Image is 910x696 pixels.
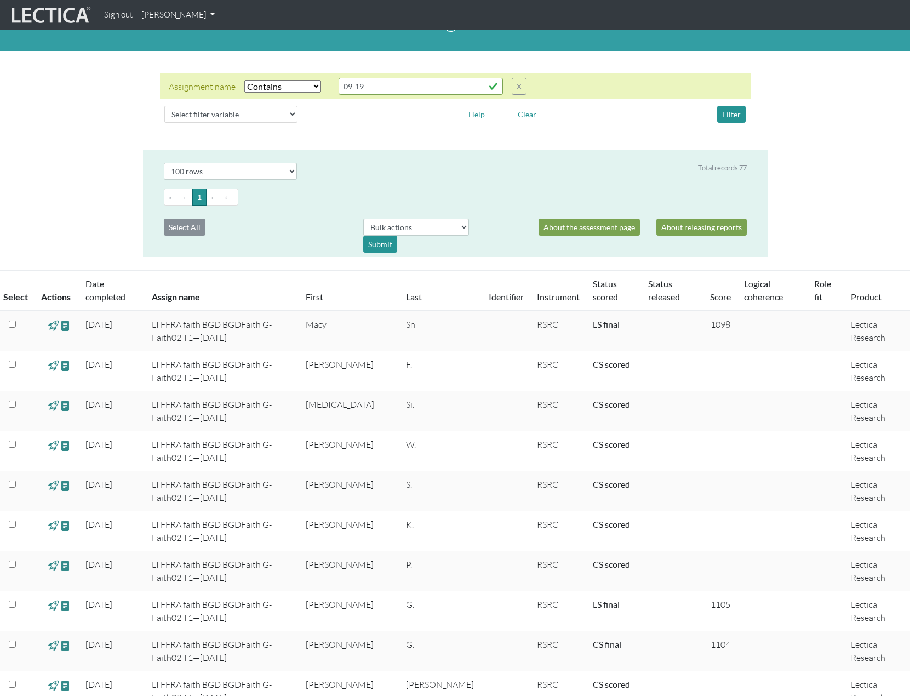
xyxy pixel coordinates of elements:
span: view [48,639,59,652]
td: [PERSON_NAME] [299,591,399,631]
a: Score [710,292,731,302]
span: view [60,439,71,452]
td: LI FFRA faith BGD BGDFaith G-Faith02 T1—[DATE] [145,431,299,471]
span: view [48,319,59,332]
td: Lectica Research [844,431,910,471]
span: view [60,399,71,412]
td: Lectica Research [844,391,910,431]
a: Completed = assessment has been completed; CS scored = assessment has been CLAS scored; LS scored... [593,639,621,649]
td: [DATE] [79,591,145,631]
td: K. [399,511,482,551]
a: Completed = assessment has been completed; CS scored = assessment has been CLAS scored; LS scored... [593,519,630,529]
button: Select All [164,219,205,236]
td: LI FFRA faith BGD BGDFaith G-Faith02 T1—[DATE] [145,471,299,511]
a: Completed = assessment has been completed; CS scored = assessment has been CLAS scored; LS scored... [593,319,620,329]
td: [DATE] [79,391,145,431]
div: Submit [363,236,397,253]
td: G. [399,631,482,671]
span: view [60,319,71,332]
td: RSRC [530,311,586,351]
button: Help [463,106,490,123]
a: About releasing reports [656,219,747,236]
td: RSRC [530,471,586,511]
td: LI FFRA faith BGD BGDFaith G-Faith02 T1—[DATE] [145,311,299,351]
a: Completed = assessment has been completed; CS scored = assessment has been CLAS scored; LS scored... [593,439,630,449]
td: [DATE] [79,351,145,391]
a: Completed = assessment has been completed; CS scored = assessment has been CLAS scored; LS scored... [593,479,630,489]
td: [DATE] [79,431,145,471]
span: view [48,479,59,492]
a: First [306,292,323,302]
span: 1104 [711,639,730,650]
span: view [48,359,59,372]
span: view [60,639,71,652]
div: Assignment name [169,80,236,93]
span: view [60,679,71,692]
ul: Pagination [164,189,747,206]
td: [PERSON_NAME] [299,351,399,391]
a: Completed = assessment has been completed; CS scored = assessment has been CLAS scored; LS scored... [593,399,630,409]
td: Sn [399,311,482,351]
a: Help [463,108,490,118]
td: F. [399,351,482,391]
td: Macy [299,311,399,351]
button: Clear [513,106,541,123]
td: RSRC [530,591,586,631]
span: view [60,519,71,532]
td: [DATE] [79,551,145,591]
a: Logical coherence [744,278,783,302]
td: RSRC [530,551,586,591]
td: LI FFRA faith BGD BGDFaith G-Faith02 T1—[DATE] [145,631,299,671]
td: G. [399,591,482,631]
a: Completed = assessment has been completed; CS scored = assessment has been CLAS scored; LS scored... [593,559,630,569]
td: [DATE] [79,511,145,551]
a: Date completed [85,278,125,302]
td: [MEDICAL_DATA] [299,391,399,431]
td: [PERSON_NAME] [299,511,399,551]
a: Completed = assessment has been completed; CS scored = assessment has been CLAS scored; LS scored... [593,679,630,689]
td: RSRC [530,351,586,391]
a: Sign out [100,4,137,26]
td: Lectica Research [844,551,910,591]
span: view [48,439,59,452]
td: [PERSON_NAME] [299,631,399,671]
td: Lectica Research [844,631,910,671]
td: Lectica Research [844,591,910,631]
span: 1105 [711,599,730,610]
td: [PERSON_NAME] [299,551,399,591]
td: RSRC [530,631,586,671]
span: view [60,479,71,492]
a: [PERSON_NAME] [137,4,219,26]
button: X [512,78,526,95]
img: lecticalive [9,5,91,26]
td: [DATE] [79,471,145,511]
a: Status scored [593,278,618,302]
span: view [48,679,59,692]
td: Lectica Research [844,511,910,551]
td: LI FFRA faith BGD BGDFaith G-Faith02 T1—[DATE] [145,511,299,551]
a: Instrument [537,292,580,302]
td: Lectica Research [844,351,910,391]
td: Lectica Research [844,311,910,351]
button: Filter [717,106,746,123]
a: About the assessment page [539,219,640,236]
a: Product [851,292,882,302]
span: view [60,359,71,372]
button: Go to page 1 [192,189,207,206]
td: [PERSON_NAME] [299,471,399,511]
th: Assign name [145,271,299,311]
td: [PERSON_NAME] [299,431,399,471]
td: W. [399,431,482,471]
td: [DATE] [79,631,145,671]
a: Completed = assessment has been completed; CS scored = assessment has been CLAS scored; LS scored... [593,599,620,609]
span: view [48,399,59,412]
a: Completed = assessment has been completed; CS scored = assessment has been CLAS scored; LS scored... [593,359,630,369]
span: view [48,559,59,572]
td: RSRC [530,511,586,551]
td: RSRC [530,431,586,471]
th: Actions [35,271,79,311]
td: LI FFRA faith BGD BGDFaith G-Faith02 T1—[DATE] [145,351,299,391]
a: Last [406,292,422,302]
td: P. [399,551,482,591]
span: view [60,599,71,612]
